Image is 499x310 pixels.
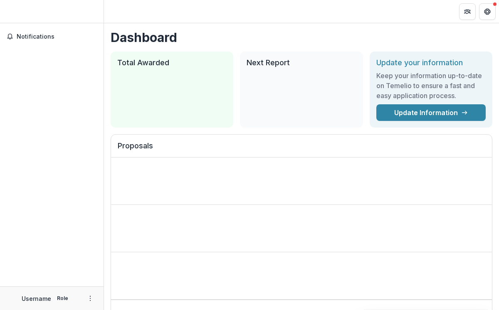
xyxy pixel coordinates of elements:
h2: Proposals [118,141,485,157]
h2: Total Awarded [117,58,227,67]
h2: Next Report [247,58,356,67]
p: Username [22,294,51,303]
button: Notifications [3,30,100,43]
button: More [85,293,95,303]
h1: Dashboard [111,30,492,45]
a: Update Information [376,104,486,121]
button: Get Help [479,3,496,20]
span: Notifications [17,33,97,40]
button: Partners [459,3,476,20]
h2: Update your information [376,58,486,67]
h3: Keep your information up-to-date on Temelio to ensure a fast and easy application process. [376,71,486,101]
p: Role [54,295,71,302]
